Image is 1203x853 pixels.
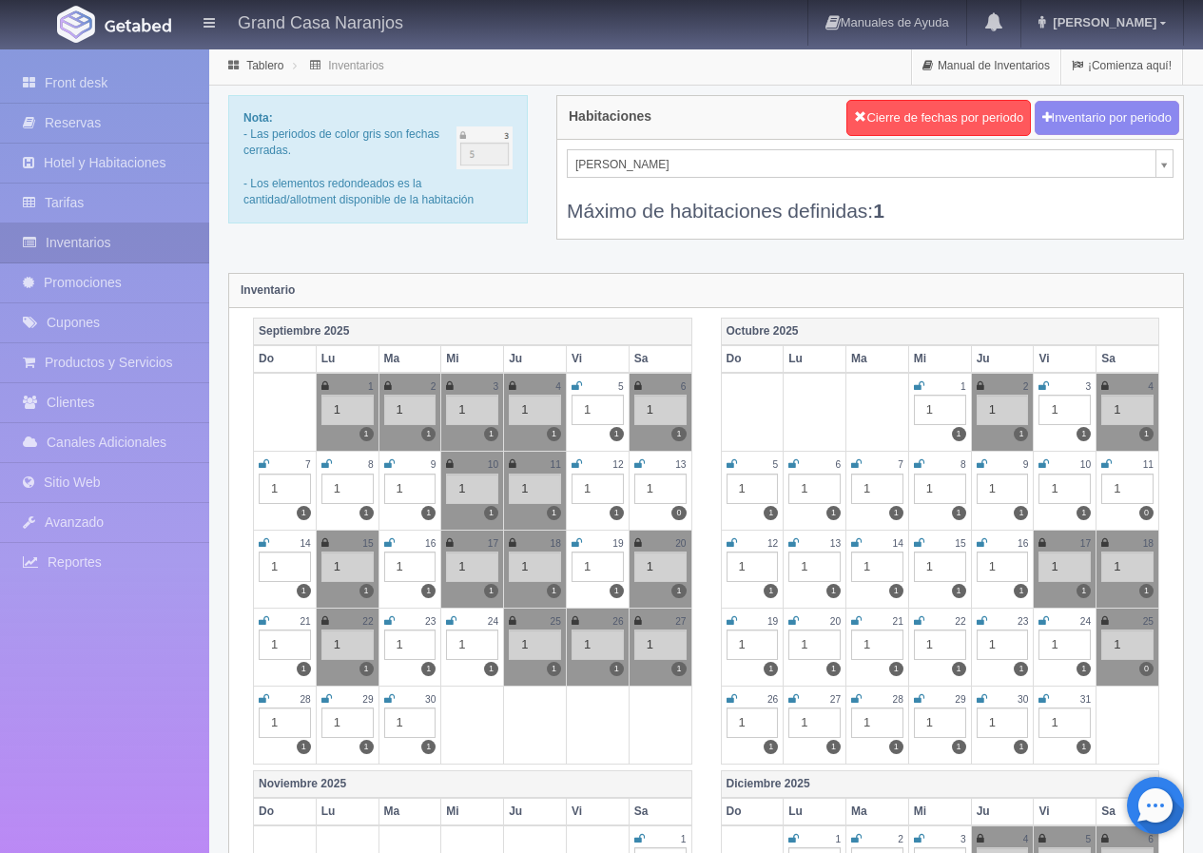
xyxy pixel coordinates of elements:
[898,834,903,844] small: 2
[612,616,623,627] small: 26
[846,798,909,825] th: Ma
[851,552,903,582] div: 1
[773,459,779,470] small: 5
[509,395,561,425] div: 1
[456,126,513,169] img: cutoff.png
[889,662,903,676] label: 1
[362,538,373,549] small: 15
[421,427,436,441] label: 1
[1023,459,1029,470] small: 9
[955,694,965,705] small: 29
[873,200,884,222] b: 1
[610,427,624,441] label: 1
[977,474,1029,504] div: 1
[572,630,624,660] div: 1
[572,395,624,425] div: 1
[547,427,561,441] label: 1
[238,10,403,33] h4: Grand Casa Naranjos
[259,474,311,504] div: 1
[384,708,437,738] div: 1
[612,459,623,470] small: 12
[1096,345,1159,373] th: Sa
[671,584,686,598] label: 1
[1061,48,1182,85] a: ¡Comienza aquí!
[1077,662,1091,676] label: 1
[826,506,841,520] label: 1
[378,798,441,825] th: Ma
[321,708,374,738] div: 1
[830,616,841,627] small: 20
[297,740,311,754] label: 1
[446,552,498,582] div: 1
[1023,381,1029,392] small: 2
[254,770,692,798] th: Noviembre 2025
[977,395,1029,425] div: 1
[1080,616,1091,627] small: 24
[1143,538,1154,549] small: 18
[297,506,311,520] label: 1
[671,662,686,676] label: 1
[1139,584,1154,598] label: 1
[484,584,498,598] label: 1
[1035,101,1179,136] button: Inventario por periodo
[767,616,778,627] small: 19
[421,662,436,676] label: 1
[431,381,437,392] small: 2
[908,345,971,373] th: Mi
[297,584,311,598] label: 1
[484,427,498,441] label: 1
[384,552,437,582] div: 1
[1038,552,1091,582] div: 1
[259,708,311,738] div: 1
[610,506,624,520] label: 1
[1148,834,1154,844] small: 6
[846,100,1031,136] button: Cierre de fechas por periodo
[952,662,966,676] label: 1
[359,427,374,441] label: 1
[575,150,1148,179] span: [PERSON_NAME]
[1139,427,1154,441] label: 1
[675,616,686,627] small: 27
[955,616,965,627] small: 22
[421,584,436,598] label: 1
[675,538,686,549] small: 20
[259,630,311,660] div: 1
[300,538,310,549] small: 14
[488,459,498,470] small: 10
[784,798,846,825] th: Lu
[504,345,567,373] th: Ju
[914,630,966,660] div: 1
[1014,584,1028,598] label: 1
[634,474,687,504] div: 1
[567,149,1174,178] a: [PERSON_NAME]
[767,694,778,705] small: 26
[441,798,504,825] th: Mi
[1048,15,1156,29] span: [PERSON_NAME]
[509,630,561,660] div: 1
[1077,740,1091,754] label: 1
[727,474,779,504] div: 1
[1080,694,1091,705] small: 31
[1018,616,1028,627] small: 23
[259,552,311,582] div: 1
[1077,427,1091,441] label: 1
[1077,506,1091,520] label: 1
[889,584,903,598] label: 1
[952,506,966,520] label: 1
[977,552,1029,582] div: 1
[228,95,528,223] div: - Las periodos de color gris son fechas cerradas. - Los elementos redondeados es la cantidad/allo...
[384,630,437,660] div: 1
[425,616,436,627] small: 23
[1077,584,1091,598] label: 1
[764,506,778,520] label: 1
[1080,459,1091,470] small: 10
[321,395,374,425] div: 1
[826,740,841,754] label: 1
[1034,798,1096,825] th: Vi
[567,178,1174,224] div: Máximo de habitaciones definidas:
[572,474,624,504] div: 1
[484,662,498,676] label: 1
[254,798,317,825] th: Do
[1086,834,1092,844] small: 5
[851,474,903,504] div: 1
